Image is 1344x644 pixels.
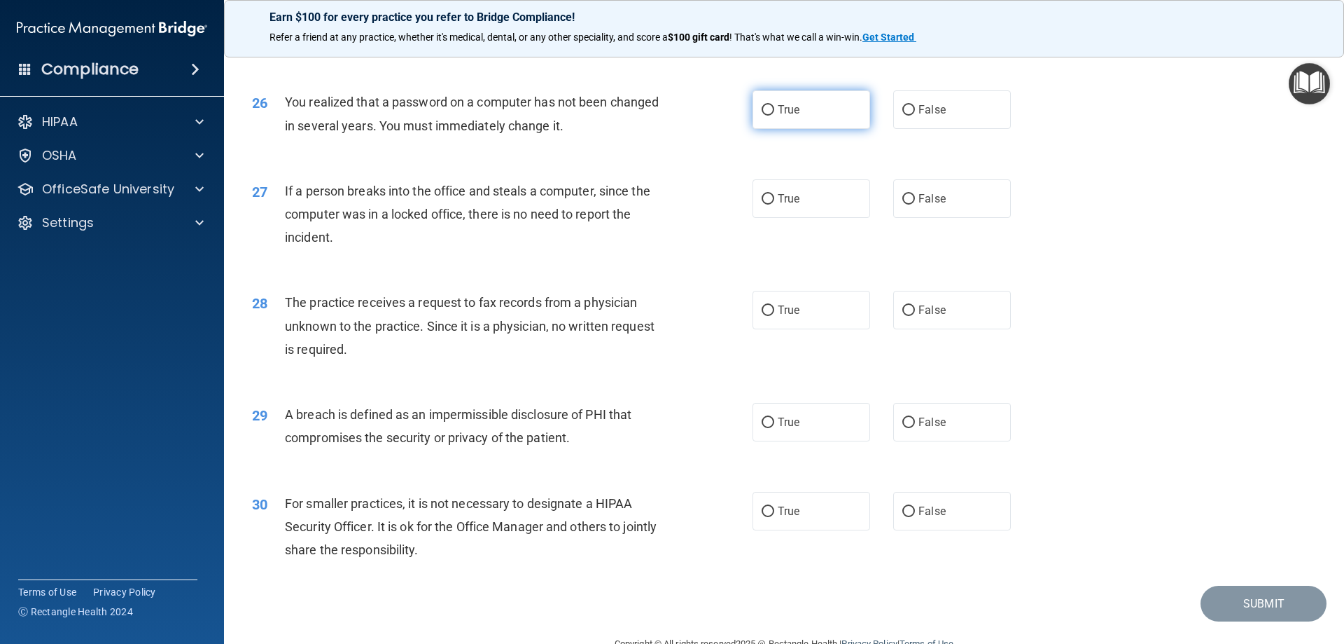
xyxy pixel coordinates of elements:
[918,303,946,317] span: False
[762,105,774,116] input: True
[902,507,915,517] input: False
[269,32,668,43] span: Refer a friend at any practice, whether it's medical, dental, or any other speciality, and score a
[902,105,915,116] input: False
[42,114,78,130] p: HIPAA
[252,295,267,312] span: 28
[918,505,946,518] span: False
[729,32,862,43] span: ! That's what we call a win-win.
[762,507,774,517] input: True
[778,416,799,429] span: True
[918,103,946,116] span: False
[285,295,654,356] span: The practice receives a request to fax records from a physician unknown to the practice. Since it...
[42,181,174,198] p: OfficeSafe University
[778,103,799,116] span: True
[285,184,650,245] span: If a person breaks into the office and steals a computer, since the computer was in a locked offi...
[17,181,204,198] a: OfficeSafe University
[902,306,915,316] input: False
[902,418,915,428] input: False
[17,214,204,231] a: Settings
[862,32,914,43] strong: Get Started
[285,95,659,132] span: You realized that a password on a computer has not been changed in several years. You must immedi...
[918,192,946,205] span: False
[1200,586,1326,622] button: Submit
[252,407,267,424] span: 29
[918,416,946,429] span: False
[41,60,139,79] h4: Compliance
[778,505,799,518] span: True
[252,184,267,200] span: 27
[42,147,77,164] p: OSHA
[18,585,76,599] a: Terms of Use
[762,418,774,428] input: True
[762,306,774,316] input: True
[252,95,267,111] span: 26
[269,11,1298,24] p: Earn $100 for every practice you refer to Bridge Compliance!
[17,114,204,130] a: HIPAA
[778,192,799,205] span: True
[18,605,133,619] span: Ⓒ Rectangle Health 2024
[17,15,207,43] img: PMB logo
[285,407,631,445] span: A breach is defined as an impermissible disclosure of PHI that compromises the security or privac...
[778,303,799,317] span: True
[1289,63,1330,104] button: Open Resource Center
[17,147,204,164] a: OSHA
[902,194,915,205] input: False
[862,32,916,43] a: Get Started
[762,194,774,205] input: True
[42,214,94,231] p: Settings
[668,32,729,43] strong: $100 gift card
[93,585,156,599] a: Privacy Policy
[285,496,657,557] span: For smaller practices, it is not necessary to designate a HIPAA Security Officer. It is ok for th...
[252,496,267,513] span: 30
